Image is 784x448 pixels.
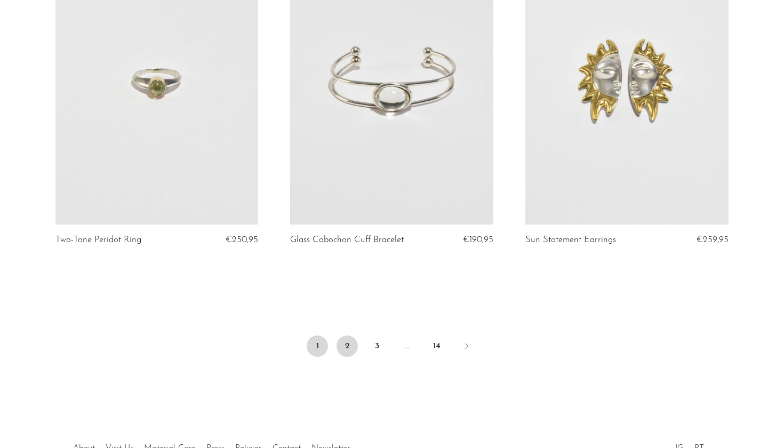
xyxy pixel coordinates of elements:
[55,235,141,245] a: Two-Tone Peridot Ring
[456,335,477,359] a: Next
[426,335,447,357] a: 14
[337,335,358,357] a: 2
[366,335,388,357] a: 3
[463,235,493,244] span: €190,95
[396,335,418,357] span: …
[525,235,616,245] a: Sun Statement Earrings
[307,335,328,357] span: 1
[697,235,729,244] span: €259,95
[290,235,404,245] a: Glass Cabochon Cuff Bracelet
[226,235,258,244] span: €250,95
